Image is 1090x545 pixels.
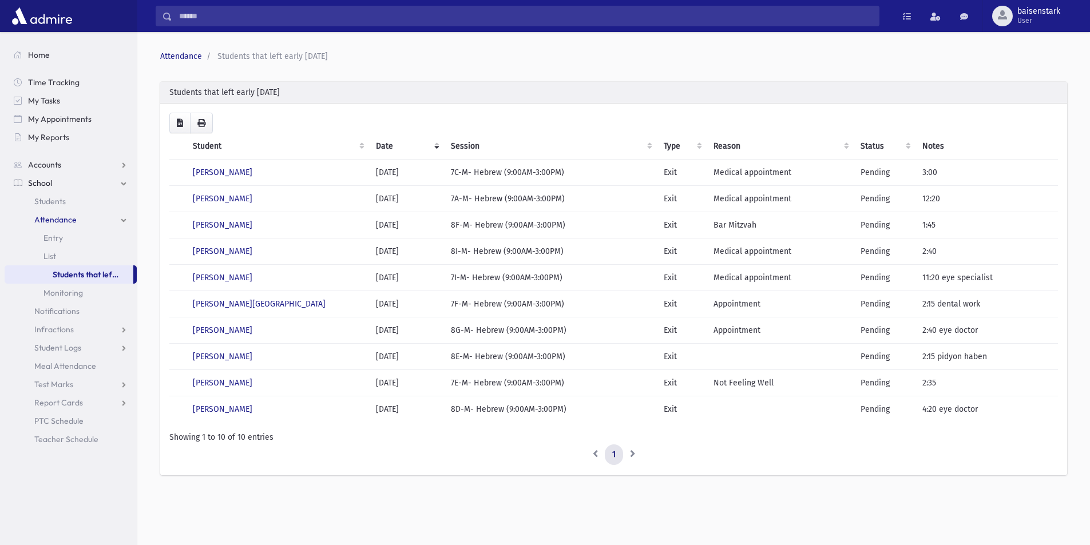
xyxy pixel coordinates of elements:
td: [DATE] [369,317,444,344]
td: 2:40 eye doctor [915,317,1058,344]
a: [PERSON_NAME] [193,220,252,230]
td: Pending [854,212,915,238]
div: Showing 1 to 10 of 10 entries [169,431,1058,443]
td: 8E-M- Hebrew (9:00AM-3:00PM) [444,344,656,370]
a: Meal Attendance [5,357,137,375]
span: Teacher Schedule [34,434,98,444]
td: Medical appointment [707,265,854,291]
td: [DATE] [369,291,444,317]
span: My Appointments [28,114,92,124]
td: [DATE] [369,265,444,291]
a: PTC Schedule [5,412,137,430]
td: 7A-M- Hebrew (9:00AM-3:00PM) [444,186,656,212]
a: Attendance [160,51,202,61]
span: Students that left early [DATE] [217,51,328,61]
td: Medical appointment [707,186,854,212]
a: Time Tracking [5,73,137,92]
span: Accounts [28,160,61,170]
span: Students [34,196,66,206]
th: Notes [915,133,1058,160]
td: 2:40 [915,238,1058,265]
span: My Reports [28,132,69,142]
a: [PERSON_NAME] [193,194,252,204]
a: Report Cards [5,393,137,412]
span: Student Logs [34,343,81,353]
span: Notifications [34,306,80,316]
a: [PERSON_NAME] [193,352,252,361]
span: Home [28,50,50,60]
td: Not Feeling Well [707,370,854,396]
td: [DATE] [369,344,444,370]
td: [DATE] [369,160,444,186]
th: Reason: activate to sort column ascending [707,133,854,160]
td: Exit [657,291,707,317]
a: Teacher Schedule [5,430,137,448]
span: PTC Schedule [34,416,84,426]
th: Date: activate to sort column ascending [369,133,444,160]
span: Infractions [34,324,74,335]
td: Exit [657,160,707,186]
a: Test Marks [5,375,137,393]
span: Attendance [34,214,77,225]
a: My Appointments [5,110,137,128]
td: 12:20 [915,186,1058,212]
a: 1 [605,444,623,465]
td: 7F-M- Hebrew (9:00AM-3:00PM) [444,291,656,317]
td: Pending [854,186,915,212]
td: Exit [657,370,707,396]
td: Bar Mitzvah [707,212,854,238]
span: Report Cards [34,397,83,408]
td: [DATE] [369,370,444,396]
td: Pending [854,291,915,317]
td: 8F-M- Hebrew (9:00AM-3:00PM) [444,212,656,238]
td: 2:15 pidyon haben [915,344,1058,370]
td: 8I-M- Hebrew (9:00AM-3:00PM) [444,238,656,265]
button: Print [190,113,213,133]
span: Meal Attendance [34,361,96,371]
td: Pending [854,370,915,396]
td: Pending [854,396,915,423]
a: [PERSON_NAME] [193,378,252,388]
td: Pending [854,317,915,344]
div: Students that left early [DATE] [160,82,1067,104]
input: Search [172,6,879,26]
td: 2:35 [915,370,1058,396]
a: [PERSON_NAME] [193,168,252,177]
td: Exit [657,186,707,212]
a: [PERSON_NAME] [193,273,252,283]
td: Medical appointment [707,160,854,186]
td: Appointment [707,317,854,344]
a: Monitoring [5,284,137,302]
nav: breadcrumb [160,50,1063,62]
td: Appointment [707,291,854,317]
td: Exit [657,238,707,265]
span: baisenstark [1017,7,1060,16]
td: 11:20 eye specialist [915,265,1058,291]
span: School [28,178,52,188]
a: Accounts [5,156,137,174]
a: My Reports [5,128,137,146]
td: 2:15 dental work [915,291,1058,317]
th: Type: activate to sort column ascending [657,133,707,160]
a: My Tasks [5,92,137,110]
td: Exit [657,344,707,370]
span: Monitoring [43,288,83,298]
td: Pending [854,344,915,370]
a: Home [5,46,137,64]
a: Attendance [5,210,137,229]
a: Student Logs [5,339,137,357]
td: [DATE] [369,396,444,423]
th: Session : activate to sort column ascending [444,133,656,160]
td: [DATE] [369,186,444,212]
td: 8G-M- Hebrew (9:00AM-3:00PM) [444,317,656,344]
td: 3:00 [915,160,1058,186]
button: CSV [169,113,191,133]
td: 7E-M- Hebrew (9:00AM-3:00PM) [444,370,656,396]
td: Exit [657,396,707,423]
span: List [43,251,56,261]
a: [PERSON_NAME] [193,325,252,335]
td: Medical appointment [707,238,854,265]
a: List [5,247,137,265]
a: Students that left early [DATE] [5,265,133,284]
td: 4:20 eye doctor [915,396,1058,423]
